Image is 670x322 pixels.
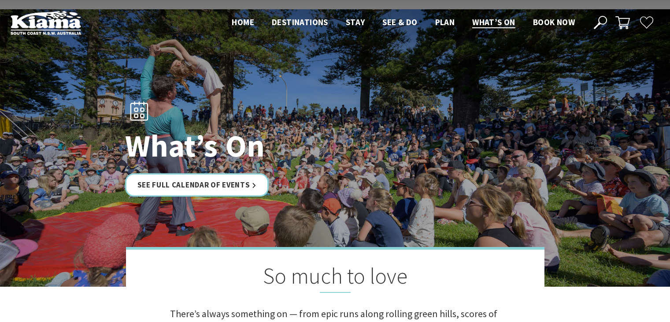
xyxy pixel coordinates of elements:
span: See & Do [382,17,417,27]
span: Plan [435,17,455,27]
span: Home [232,17,254,27]
h1: What’s On [125,129,374,163]
span: What’s On [472,17,515,27]
img: Kiama Logo [11,11,81,35]
span: Destinations [272,17,328,27]
a: See Full Calendar of Events [125,173,269,197]
h2: So much to love [170,263,500,293]
nav: Main Menu [223,15,584,30]
span: Stay [346,17,365,27]
span: Book now [533,17,575,27]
